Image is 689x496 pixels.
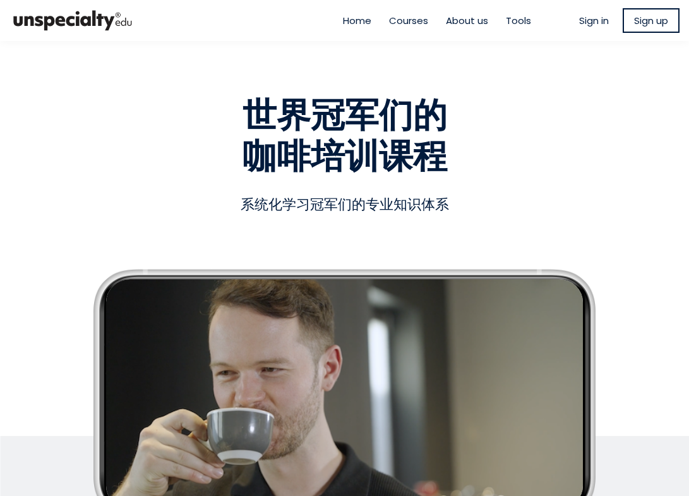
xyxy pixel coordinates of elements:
[446,13,488,28] a: About us
[389,13,428,28] a: Courses
[634,13,668,28] span: Sign up
[343,13,371,28] a: Home
[579,13,609,28] a: Sign in
[506,13,531,28] a: Tools
[623,8,680,33] a: Sign up
[9,5,136,36] img: bc390a18feecddb333977e298b3a00a1.png
[9,95,680,177] h1: 世界冠军们的 咖啡培训课程
[9,193,680,216] div: 系统化学习冠军们的专业知识体系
